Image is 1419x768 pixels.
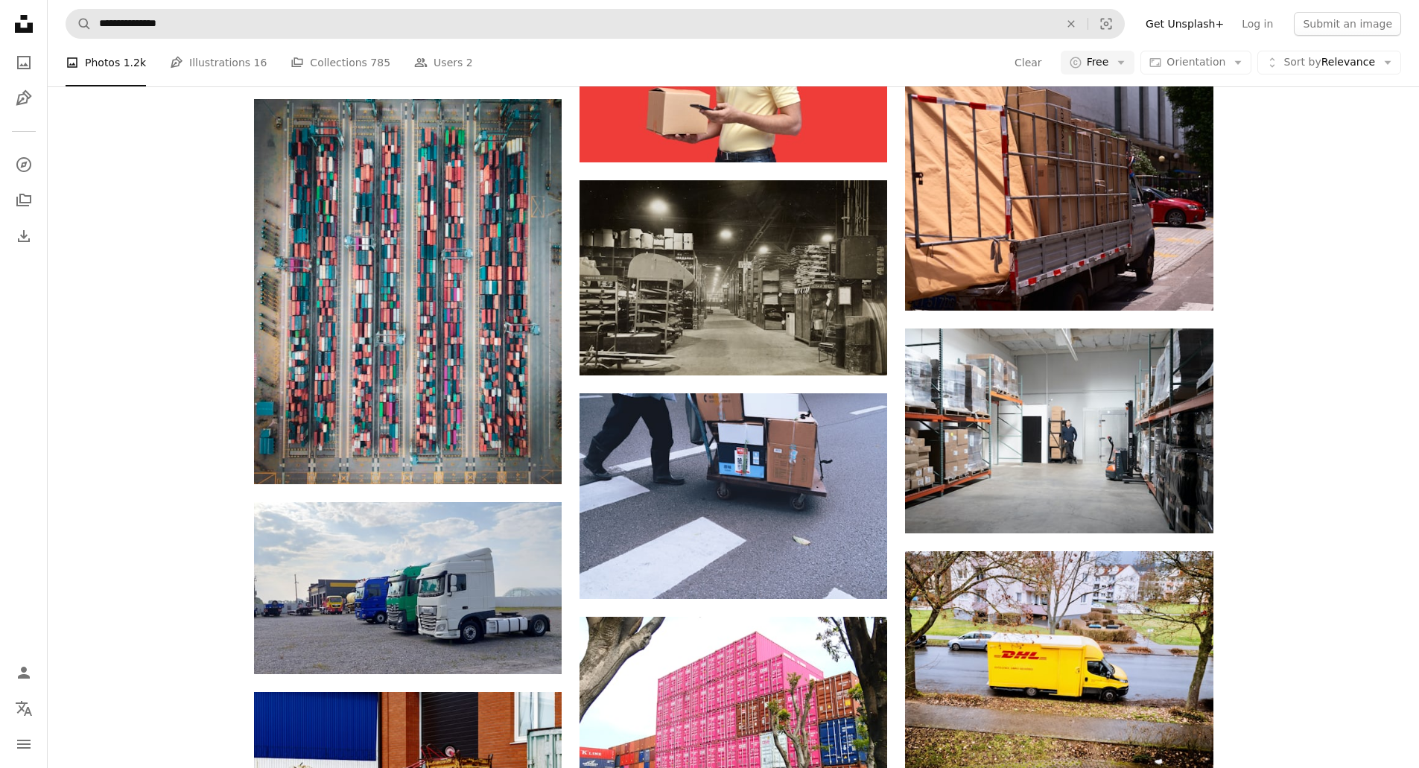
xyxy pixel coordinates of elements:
a: Illustrations 16 [170,39,267,86]
a: Log in [1233,12,1282,36]
a: Users 2 [414,39,473,86]
a: Explore [9,150,39,180]
a: Collections [9,185,39,215]
span: 785 [370,54,390,71]
button: Visual search [1088,10,1124,38]
a: Collections 785 [291,39,390,86]
button: Sort byRelevance [1257,51,1401,74]
a: grayscale photo of building interior [580,271,887,285]
button: Clear [1014,51,1043,74]
a: yellow and white box truck parked on sidewalk during daytime [905,659,1213,673]
a: Home — Unsplash [9,9,39,42]
form: Find visuals sitewide [66,9,1125,39]
span: 16 [254,54,267,71]
a: Photos [9,48,39,77]
img: grayscale photo of building interior [580,180,887,375]
a: red and white plastic pack [254,285,562,298]
a: Person pulls a cart with boxes across a crosswalk. [580,489,887,503]
span: Orientation [1166,56,1225,68]
a: Download History [9,221,39,251]
span: Free [1087,55,1109,70]
button: Clear [1055,10,1088,38]
span: Relevance [1283,55,1375,70]
a: Get Unsplash+ [1137,12,1233,36]
button: Free [1061,51,1135,74]
span: Sort by [1283,56,1321,68]
img: white and green truck on gray asphalt road during daytime [254,502,562,674]
button: Orientation [1140,51,1251,74]
img: a man standing in a warehouse next to a forklift [905,329,1213,533]
img: Person pulls a cart with boxes across a crosswalk. [580,393,887,598]
a: A truck is loaded with boxes and other items. [905,188,1213,201]
img: A truck is loaded with boxes and other items. [905,80,1213,311]
button: Search Unsplash [66,10,92,38]
a: a man standing in a warehouse next to a forklift [905,424,1213,437]
a: Illustrations [9,83,39,113]
button: Language [9,694,39,723]
button: Submit an image [1294,12,1401,36]
a: pink and blue concrete building [580,725,887,738]
a: white and green truck on gray asphalt road during daytime [254,581,562,594]
span: 2 [466,54,473,71]
a: Log in / Sign up [9,658,39,688]
img: red and white plastic pack [254,99,562,484]
button: Menu [9,729,39,759]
